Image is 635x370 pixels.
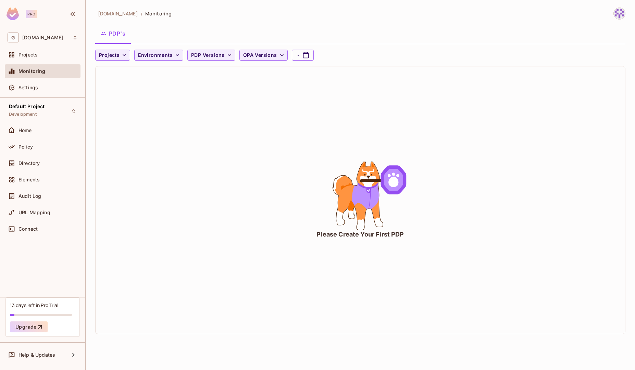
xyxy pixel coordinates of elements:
button: PDP's [95,25,131,42]
span: Monitoring [18,68,46,74]
span: PDP Versions [191,51,225,60]
button: Environments [134,50,183,61]
span: Settings [18,85,38,90]
span: OPA Versions [243,51,277,60]
span: Home [18,128,32,133]
span: Elements [18,177,40,182]
button: PDP Versions [187,50,235,61]
span: Connect [18,226,38,232]
div: Pro [26,10,37,18]
span: Default Project [9,104,45,109]
span: Environments [138,51,173,60]
span: URL Mapping [18,210,50,215]
span: Workspace: gnapi.tech [22,35,63,40]
span: Monitoring [145,10,172,17]
img: rishabh.shukla@gnapi.tech [614,8,625,19]
img: SReyMgAAAABJRU5ErkJggg== [7,8,19,20]
button: Projects [95,50,130,61]
span: Policy [18,144,33,150]
div: 13 days left in Pro Trial [10,302,58,308]
button: - [292,50,314,61]
span: Projects [18,52,38,58]
div: animation [309,162,412,230]
span: Directory [18,161,40,166]
span: Projects [99,51,120,60]
span: Help & Updates [18,352,55,358]
span: Development [9,112,37,117]
span: G [8,33,19,42]
div: Please Create Your First PDP [316,230,404,239]
span: Audit Log [18,193,41,199]
span: the active workspace [98,10,138,17]
li: / [141,10,142,17]
button: OPA Versions [239,50,288,61]
button: Upgrade [10,321,48,332]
